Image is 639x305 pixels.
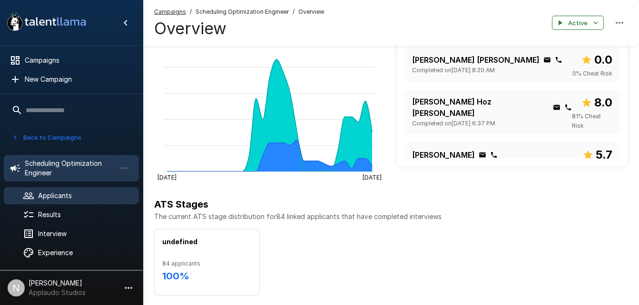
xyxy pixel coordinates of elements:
[154,212,628,221] p: The current ATS stage distribution for 84 linked applicants that have completed interviews
[581,94,612,112] span: Overall score out of 10
[190,7,192,17] span: /
[196,7,289,17] span: Scheduling Optimization Engineer
[298,7,324,17] span: Overview
[572,69,612,78] span: 0 % Cheat Risk
[582,146,612,164] span: Overall score out of 10
[154,19,324,38] h4: Overview
[412,96,549,119] p: [PERSON_NAME] Hoz [PERSON_NAME]
[552,16,604,30] button: Active
[162,268,252,284] h6: 100 %
[412,66,495,75] span: Completed on [DATE] 8:20 AM
[596,148,612,162] b: 5.7
[363,173,382,181] tspan: [DATE]
[564,104,572,111] div: Click to copy
[490,151,498,159] div: Click to copy
[162,259,252,268] span: 84 applicants
[154,199,208,210] b: ATS Stages
[157,173,177,181] tspan: [DATE]
[555,56,562,64] div: Click to copy
[543,56,551,64] div: Click to copy
[572,112,612,131] span: 81 % Cheat Risk
[412,119,495,128] span: Completed on [DATE] 6:37 PM
[412,149,475,161] p: [PERSON_NAME]
[594,53,612,67] b: 0.0
[581,51,612,69] span: Overall score out of 10
[154,8,186,15] u: Campaigns
[293,7,295,17] span: /
[594,95,612,109] b: 8.0
[553,104,560,111] div: Click to copy
[412,54,540,66] p: [PERSON_NAME] [PERSON_NAME]
[479,151,486,159] div: Click to copy
[162,238,197,246] b: undefined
